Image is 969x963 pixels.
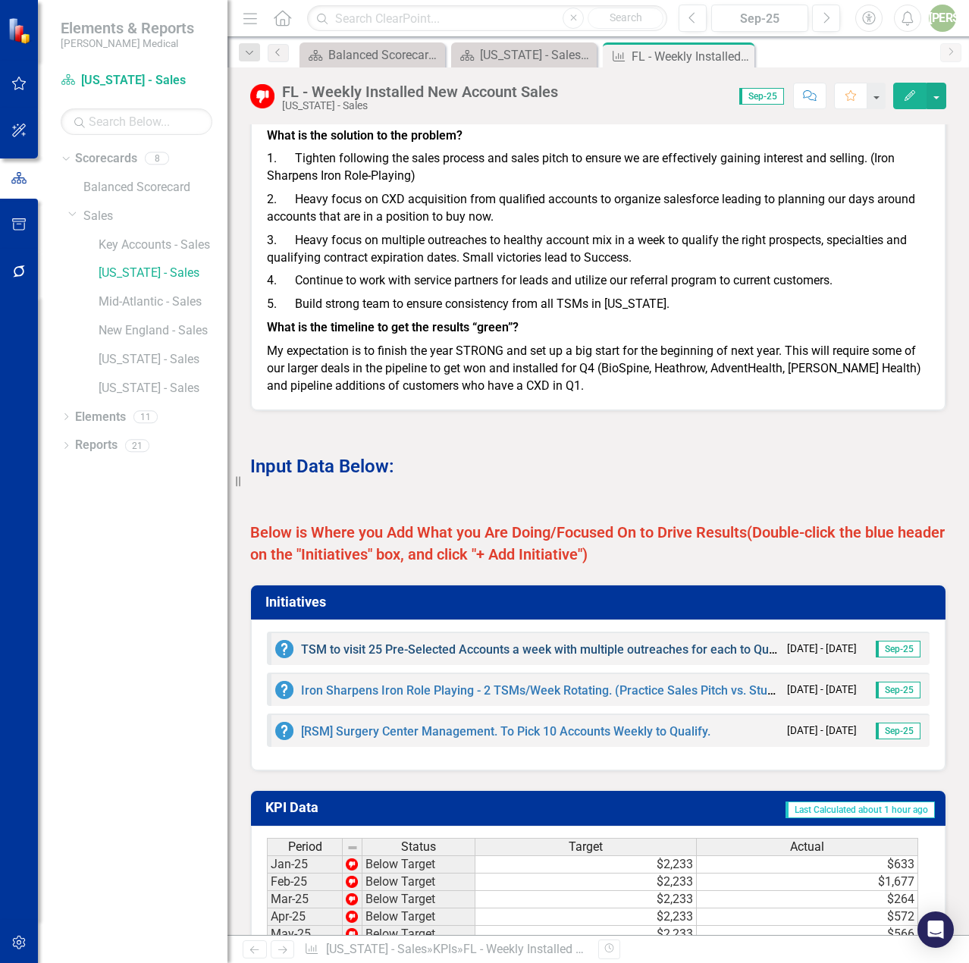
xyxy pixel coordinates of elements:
td: Apr-25 [267,908,343,926]
p: My expectation is to finish the year STRONG and set up a big start for the beginning of next year... [267,340,930,395]
span: Sep-25 [876,723,920,739]
img: w+6onZ6yCFk7QAAAABJRU5ErkJggg== [346,858,358,870]
span: Period [288,840,322,854]
div: 8 [145,152,169,165]
span: Elements & Reports [61,19,194,37]
div: Balanced Scorecard Welcome Page [328,45,441,64]
div: Open Intercom Messenger [917,911,954,948]
a: Balanced Scorecard Welcome Page [303,45,441,64]
img: No Information [275,640,293,658]
small: [PERSON_NAME] Medical [61,37,194,49]
span: Sep-25 [876,641,920,657]
td: Below Target [362,926,475,943]
td: $2,233 [475,855,697,874]
span: Target [569,840,603,854]
p: 1. Tighten following the sales process and sales pitch to ensure we are effectively gaining inter... [267,147,930,188]
td: Feb-25 [267,874,343,891]
p: 5. Build strong team to ensure consistency from all TSMs in [US_STATE]. [267,293,930,316]
h3: KPI Data [265,800,440,815]
a: [US_STATE] - Sales [99,351,227,369]
div: FL - Weekly Installed New Account Sales [282,83,558,100]
p: 4. Continue to work with service partners for leads and utilize our referral program to current c... [267,269,930,293]
td: Below Target [362,855,475,874]
small: [DATE] - [DATE] [787,723,857,738]
strong: What is the solution to the problem? [267,128,463,143]
div: » » [304,941,587,958]
img: w+6onZ6yCFk7QAAAABJRU5ErkJggg== [346,928,358,940]
a: [US_STATE] - Sales - Overview Dashboard [455,45,593,64]
td: $572 [697,908,918,926]
h3: Initiatives [265,594,936,610]
img: No Information [275,681,293,699]
span: Status [401,840,436,854]
img: w+6onZ6yCFk7QAAAABJRU5ErkJggg== [346,876,358,888]
td: $2,233 [475,874,697,891]
span: Search [610,11,642,24]
td: Jan-25 [267,855,343,874]
button: Search [588,8,663,29]
input: Search Below... [61,108,212,135]
td: Mar-25 [267,891,343,908]
td: $633 [697,855,918,874]
strong: What is the timeline to get the results “green”? [267,320,519,334]
a: Mid-Atlantic - Sales [99,293,227,311]
td: Below Target [362,908,475,926]
img: w+6onZ6yCFk7QAAAABJRU5ErkJggg== [346,911,358,923]
img: ClearPoint Strategy [8,17,34,44]
span: Sep-25 [739,88,784,105]
a: Reports [75,437,118,454]
a: [RSM] Surgery Center Management. To Pick 10 Accounts Weekly to Qualify. [301,724,710,739]
td: Below Target [362,874,475,891]
button: Sep-25 [711,5,808,32]
td: $2,233 [475,891,697,908]
a: [US_STATE] - Sales [61,72,212,89]
div: [US_STATE] - Sales - Overview Dashboard [480,45,593,64]
td: $264 [697,891,918,908]
span: Last Calculated about 1 hour ago [786,801,935,818]
a: [US_STATE] - Sales [99,380,227,397]
strong: Below is Where you Add What you Are Doing/Focused On to Drive Results [250,523,747,541]
a: Scorecards [75,150,137,168]
img: w+6onZ6yCFk7QAAAABJRU5ErkJggg== [346,893,358,905]
a: New England - Sales [99,322,227,340]
td: $1,677 [697,874,918,891]
small: [DATE] - [DATE] [787,682,857,697]
div: FL - Weekly Installed New Account Sales [463,942,679,956]
td: $2,233 [475,926,697,943]
a: [US_STATE] - Sales [326,942,427,956]
strong: Input Data Below: [250,456,394,477]
div: 11 [133,410,158,423]
td: $566 [697,926,918,943]
div: [US_STATE] - Sales [282,100,558,111]
td: May-25 [267,926,343,943]
div: 21 [125,439,149,452]
a: [US_STATE] - Sales [99,265,227,282]
a: Elements [75,409,126,426]
small: [DATE] - [DATE] [787,641,857,656]
a: Sales [83,208,227,225]
div: FL - Weekly Installed New Account Sales [632,47,751,66]
span: Actual [790,840,824,854]
img: 8DAGhfEEPCf229AAAAAElFTkSuQmCC [347,842,359,854]
p: 2. Heavy focus on CXD acquisition from qualified accounts to organize salesforce leading to plann... [267,188,930,229]
p: 3. Heavy focus on multiple outreaches to healthy account mix in a week to qualify the right prosp... [267,229,930,270]
a: Key Accounts - Sales [99,237,227,254]
a: Balanced Scorecard [83,179,227,196]
div: Sep-25 [717,10,803,28]
td: Below Target [362,891,475,908]
td: $2,233 [475,908,697,926]
span: Sep-25 [876,682,920,698]
input: Search ClearPoint... [307,5,667,32]
button: [PERSON_NAME] [929,5,956,32]
img: Below Target [250,84,274,108]
a: KPIs [433,942,457,956]
img: No Information [275,722,293,740]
